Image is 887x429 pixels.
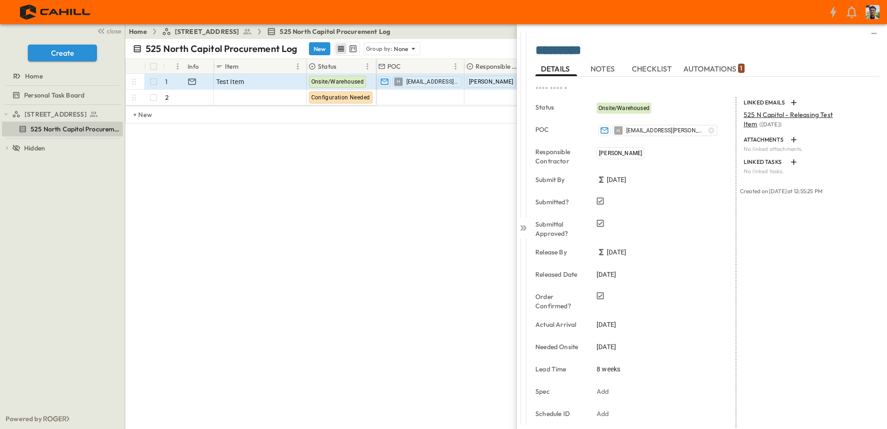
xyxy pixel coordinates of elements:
p: 1 [165,77,167,86]
span: 525 North Capitol Procurement Log [31,124,121,134]
p: Status [318,62,336,71]
span: Hidden [24,143,45,153]
p: LINKED EMAILS [744,99,786,106]
span: Configuration Needed [311,94,370,101]
p: Status [535,103,584,112]
button: row view [335,43,347,54]
p: Group by: [366,44,392,53]
a: Home [129,27,147,36]
div: # [163,59,186,74]
span: NOTES [591,65,617,73]
button: Sort [167,61,177,71]
span: H [617,130,620,131]
p: 2 [165,93,169,102]
p: Actual Arrival [535,320,584,329]
span: H [397,81,400,82]
p: Lead Time [535,364,584,374]
span: ( [DATE] ) [759,121,782,128]
span: [STREET_ADDRESS] [25,110,87,119]
span: Home [25,71,43,81]
p: + New [133,110,139,119]
div: table view [334,42,360,56]
button: Create [28,45,97,61]
div: test [2,88,123,103]
p: Add [597,409,609,418]
span: 525 North Capitol Procurement Log [280,27,390,36]
p: Responsible Contractor [535,147,584,166]
span: Onsite/Warehoused [311,78,364,85]
button: Sort [240,61,251,71]
button: Sort [338,61,348,71]
img: Profile Picture [866,5,880,19]
p: Submit By [535,175,584,184]
p: Submitted? [535,197,584,207]
div: test [2,122,123,136]
p: Submittal Approved? [535,220,584,238]
button: Menu [362,61,373,72]
button: kanban view [347,43,359,54]
p: No linked attachments. [744,145,874,153]
span: 525 N Capitol - Releasing Test Item [744,110,833,128]
p: Responsible Contractor [476,62,521,71]
p: 1 [740,64,742,73]
p: 525 North Capitol Procurement Log [146,42,298,55]
span: 8 weeks [597,364,620,374]
button: New [309,42,330,55]
span: [EMAIL_ADDRESS][PERSON_NAME][DOMAIN_NAME] [406,78,458,85]
p: Add [597,387,609,396]
span: [DATE] [597,320,616,329]
span: [STREET_ADDRESS] [175,27,239,36]
span: [DATE] [597,342,616,351]
button: sidedrawer-menu [868,28,880,39]
span: Personal Task Board [24,91,84,100]
img: 4f72bfc4efa7236828875bac24094a5ddb05241e32d018417354e964050affa1.png [11,2,101,22]
span: Test Item [216,77,244,86]
div: test [2,107,123,122]
span: DETAILS [541,65,572,73]
p: No linked tasks. [744,168,874,175]
p: Release By [535,247,584,257]
p: ATTACHMENTS [744,136,786,143]
p: Order Confirmed? [535,292,584,311]
span: AUTOMATIONS [683,65,745,73]
span: [DATE] [607,175,626,184]
div: Info [186,59,214,74]
span: [DATE] [597,270,616,279]
p: Needed Onsite [535,342,584,351]
button: Menu [292,61,303,72]
p: POC [535,125,584,134]
p: Spec [535,387,584,396]
span: [DATE] [607,247,626,257]
button: Sort [403,61,413,71]
p: None [394,44,409,53]
nav: breadcrumbs [129,27,396,36]
span: Created on [DATE] at 12:55:25 PM [740,188,823,195]
p: POC [387,62,401,71]
span: [PERSON_NAME] [599,150,642,156]
span: close [107,26,121,36]
button: Menu [450,61,461,72]
p: Schedule ID [535,409,584,418]
p: LINKED TASKS [744,158,786,166]
p: Item [225,62,238,71]
div: Info [188,53,199,79]
span: CHECKLIST [632,65,674,73]
span: [EMAIL_ADDRESS][PERSON_NAME][DOMAIN_NAME] [626,127,705,134]
span: [PERSON_NAME] [469,78,514,85]
p: Released Date [535,270,584,279]
button: Menu [172,61,183,72]
span: Onsite/Warehoused [598,105,649,111]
